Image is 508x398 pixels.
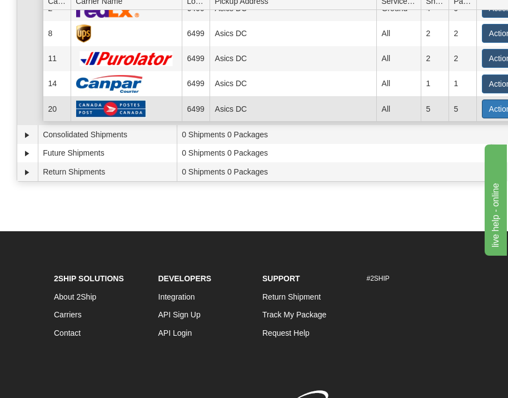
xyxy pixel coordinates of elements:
img: UPS [76,24,92,43]
td: 8 [43,21,71,46]
td: 20 [43,96,71,121]
a: Carriers [54,310,82,319]
td: Asics DC [210,96,376,121]
td: Asics DC [210,46,376,71]
td: 2 [421,21,449,46]
td: 1 [449,71,476,96]
a: API Sign Up [158,310,201,319]
div: live help - online [8,7,103,20]
strong: Support [262,274,300,283]
td: Asics DC [210,71,376,96]
td: 2 [421,46,449,71]
td: 1 [421,71,449,96]
a: About 2Ship [54,292,96,301]
td: 6499 [182,96,210,121]
h6: #2SHIP [367,275,455,282]
td: All [376,71,421,96]
td: 5 [449,96,476,121]
a: Expand [22,130,33,141]
td: All [376,21,421,46]
td: 11 [43,46,71,71]
a: Expand [22,148,33,159]
img: Purolator [76,51,177,66]
td: 6499 [182,71,210,96]
td: Asics DC [210,21,376,46]
td: 14 [43,71,71,96]
td: 2 [449,21,476,46]
td: Return Shipments [38,162,177,181]
a: Request Help [262,329,310,337]
img: Canada Post [76,100,146,118]
td: Future Shipments [38,144,177,163]
td: 2 [449,46,476,71]
a: Expand [22,167,33,178]
a: Track My Package [262,310,326,319]
iframe: chat widget [482,142,507,256]
td: 6499 [182,46,210,71]
td: 6499 [182,21,210,46]
img: Canpar [76,75,143,93]
a: Return Shipment [262,292,321,301]
strong: Developers [158,274,212,283]
strong: 2Ship Solutions [54,274,124,283]
a: Contact [54,329,81,337]
td: 5 [421,96,449,121]
td: Consolidated Shipments [38,125,177,144]
td: All [376,96,421,121]
a: Integration [158,292,195,301]
td: All [376,46,421,71]
a: API Login [158,329,192,337]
